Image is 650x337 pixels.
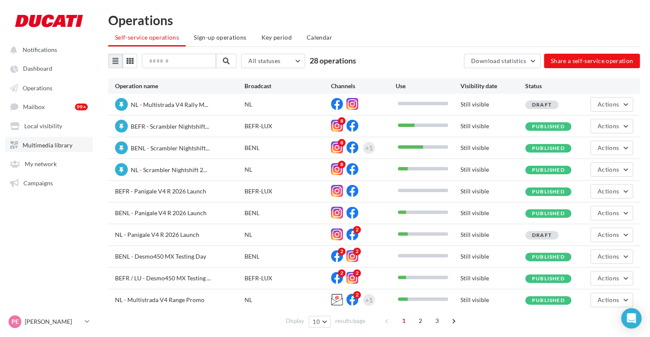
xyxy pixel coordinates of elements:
[464,54,541,68] button: Download statistics
[23,179,53,186] span: Campaigns
[244,82,331,90] div: Broadcast
[244,100,331,109] div: NL
[261,34,292,41] span: Key period
[338,269,345,277] div: 2
[194,34,246,41] span: Sign-up operations
[25,317,81,326] p: [PERSON_NAME]
[460,165,525,174] div: Still visible
[5,42,89,57] button: Notifications
[590,206,633,220] button: Actions
[532,232,552,238] span: Draft
[131,166,207,173] span: NL - Scrambler Nightshift 2...
[532,167,565,173] span: Published
[75,104,88,110] div: 99+
[5,156,93,171] a: My network
[23,84,52,91] span: Operations
[244,230,331,239] div: NL
[115,231,199,238] span: NL - Panigale V4 R 2026 Launch
[244,144,331,152] div: BENL
[12,317,19,326] span: PE
[532,101,552,108] span: Draft
[244,122,331,130] div: BEFR-LUX
[590,162,633,177] button: Actions
[598,209,619,216] span: Actions
[590,249,633,264] button: Actions
[430,314,444,328] span: 3
[307,34,332,41] span: Calendar
[532,297,565,303] span: Published
[460,82,525,90] div: Visibility date
[331,82,396,90] div: Channels
[353,226,361,233] div: 2
[5,98,93,114] a: Mailbox 99+
[286,317,304,325] span: Display
[590,271,633,285] button: Actions
[590,119,633,133] button: Actions
[115,296,204,303] span: NL - Multistrada V4 Range Promo
[338,139,345,147] div: 8
[532,253,565,260] span: Published
[365,294,373,306] div: +1
[532,123,565,130] span: Published
[244,274,331,282] div: BEFR-LUX
[460,230,525,239] div: Still visible
[598,144,619,151] span: Actions
[460,252,525,261] div: Still visible
[532,210,565,216] span: Published
[108,14,640,26] div: Operations
[590,293,633,307] button: Actions
[598,187,619,195] span: Actions
[7,314,91,330] a: PE [PERSON_NAME]
[414,314,427,328] span: 2
[244,296,331,304] div: NL
[460,122,525,130] div: Still visible
[460,274,525,282] div: Still visible
[590,97,633,112] button: Actions
[532,188,565,195] span: Published
[460,296,525,304] div: Still visible
[5,175,93,190] a: Campaigns
[525,82,590,90] div: Status
[244,209,331,217] div: BENL
[460,144,525,152] div: Still visible
[131,101,208,108] span: NL - Multistrada V4 Rally M...
[338,117,345,125] div: 8
[310,56,356,65] span: 28 operations
[621,308,641,328] div: Open Intercom Messenger
[335,317,365,325] span: results/page
[131,144,210,152] span: BENL - Scrambler Nightshift...
[338,161,345,168] div: 8
[23,46,57,53] span: Notifications
[115,253,206,260] span: BENL - Desmo450 MX Testing Day
[397,314,411,328] span: 1
[24,122,62,130] span: Local visibility
[590,141,633,155] button: Actions
[396,82,460,90] div: Use
[244,252,331,261] div: BENL
[590,184,633,199] button: Actions
[115,82,244,90] div: Operation name
[248,57,280,64] span: All statuses
[5,80,93,95] a: Operations
[115,209,207,216] span: BENL - Panigale V4 R 2026 Launch
[598,101,619,108] span: Actions
[544,54,640,68] button: Share a self-service operation
[365,142,373,154] div: +1
[309,316,331,328] button: 10
[460,100,525,109] div: Still visible
[338,248,345,255] div: 2
[598,166,619,173] span: Actions
[598,296,619,303] span: Actions
[23,141,72,148] span: Multimedia library
[244,187,331,196] div: BEFR-LUX
[115,187,206,195] span: BEFR - Panigale V4 R 2026 Launch
[598,274,619,282] span: Actions
[460,209,525,217] div: Still visible
[532,145,565,151] span: Published
[353,269,361,277] div: 2
[25,160,57,167] span: My network
[5,118,93,133] a: Local visibility
[353,291,361,299] div: 2
[23,65,52,72] span: Dashboard
[460,187,525,196] div: Still visible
